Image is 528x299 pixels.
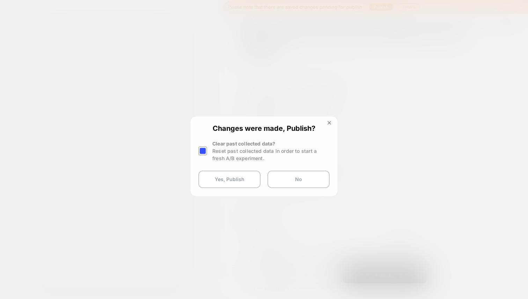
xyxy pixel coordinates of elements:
div: Reset past collected data in order to start a fresh A/B experiment. [212,147,330,162]
button: Yes, Publish [198,171,261,188]
button: No [267,171,330,188]
img: close [328,121,331,125]
span: Changes were made, Publish? [198,124,330,131]
div: Clear past collected data? [212,140,330,162]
